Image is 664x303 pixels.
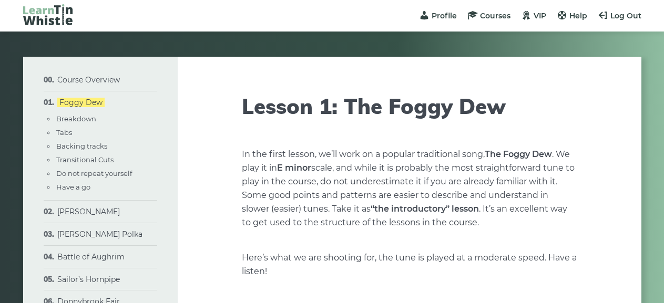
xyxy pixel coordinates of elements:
[57,229,142,239] a: [PERSON_NAME] Polka
[56,183,90,191] a: Have a go
[485,149,552,159] strong: The Foggy Dew
[56,142,107,150] a: Backing tracks
[277,163,311,173] strong: E minor
[534,11,546,20] span: VIP
[56,114,96,123] a: Breakdown
[419,11,457,20] a: Profile
[56,169,132,177] a: Do not repeat yourself
[242,148,577,229] p: In the first lesson, we’ll work on a popular traditional song, . We play it in scale, and while i...
[610,11,641,20] span: Log Out
[598,11,641,20] a: Log Out
[371,204,479,214] strong: “the introductory” lesson
[467,11,510,20] a: Courses
[432,11,457,20] span: Profile
[569,11,587,20] span: Help
[57,275,120,284] a: Sailor’s Hornpipe
[56,128,72,137] a: Tabs
[57,98,105,107] a: Foggy Dew
[57,207,120,216] a: [PERSON_NAME]
[480,11,510,20] span: Courses
[242,93,577,119] h1: Lesson 1: The Foggy Dew
[557,11,587,20] a: Help
[23,4,73,25] img: LearnTinWhistle.com
[242,251,577,278] p: Here’s what we are shooting for, the tune is played at a moderate speed. Have a listen!
[57,75,120,85] a: Course Overview
[521,11,546,20] a: VIP
[56,155,114,164] a: Transitional Cuts
[57,252,125,262] a: Battle of Aughrim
